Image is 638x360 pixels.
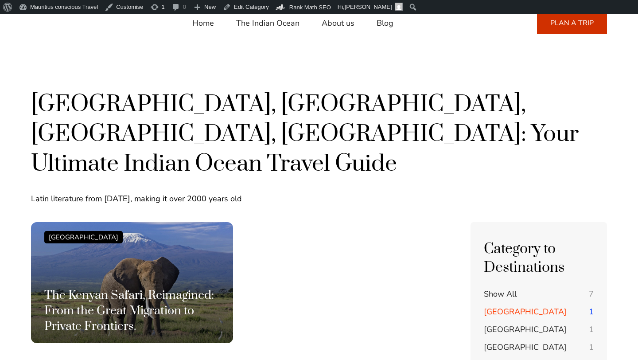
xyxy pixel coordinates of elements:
[484,324,594,335] a: [GEOGRAPHIC_DATA] 1
[44,288,220,334] h3: The Kenyan Safari, Reimagined: From the Great Migration to Private Frontiers.
[484,306,594,317] a: [GEOGRAPHIC_DATA] 1
[589,306,594,317] span: 1
[377,12,393,34] a: Blog
[537,12,607,34] a: PLAN A TRIP
[345,4,392,10] span: [PERSON_NAME]
[31,222,233,352] a: [GEOGRAPHIC_DATA] The Kenyan Safari, Reimagined: From the Great Migration to Private Frontiers.
[44,231,123,243] div: [GEOGRAPHIC_DATA]
[484,306,567,317] span: [GEOGRAPHIC_DATA]
[589,289,594,300] span: 7
[484,342,594,353] a: [GEOGRAPHIC_DATA] 1
[31,193,607,204] p: Latin literature from [DATE], making it over 2000 years old
[589,342,594,353] span: 1
[31,90,607,179] h1: [GEOGRAPHIC_DATA], [GEOGRAPHIC_DATA], [GEOGRAPHIC_DATA], [GEOGRAPHIC_DATA]: Your Ultimate Indian ...
[484,324,567,335] span: [GEOGRAPHIC_DATA]
[484,289,594,300] a: Show All 7
[589,324,594,335] span: 1
[484,342,567,352] span: [GEOGRAPHIC_DATA]
[484,289,517,299] span: Show All
[322,12,354,34] a: About us
[192,12,214,34] a: Home
[236,12,300,34] a: The Indian Ocean
[289,4,331,11] span: Rank Math SEO
[484,240,594,277] h4: Category to Destinations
